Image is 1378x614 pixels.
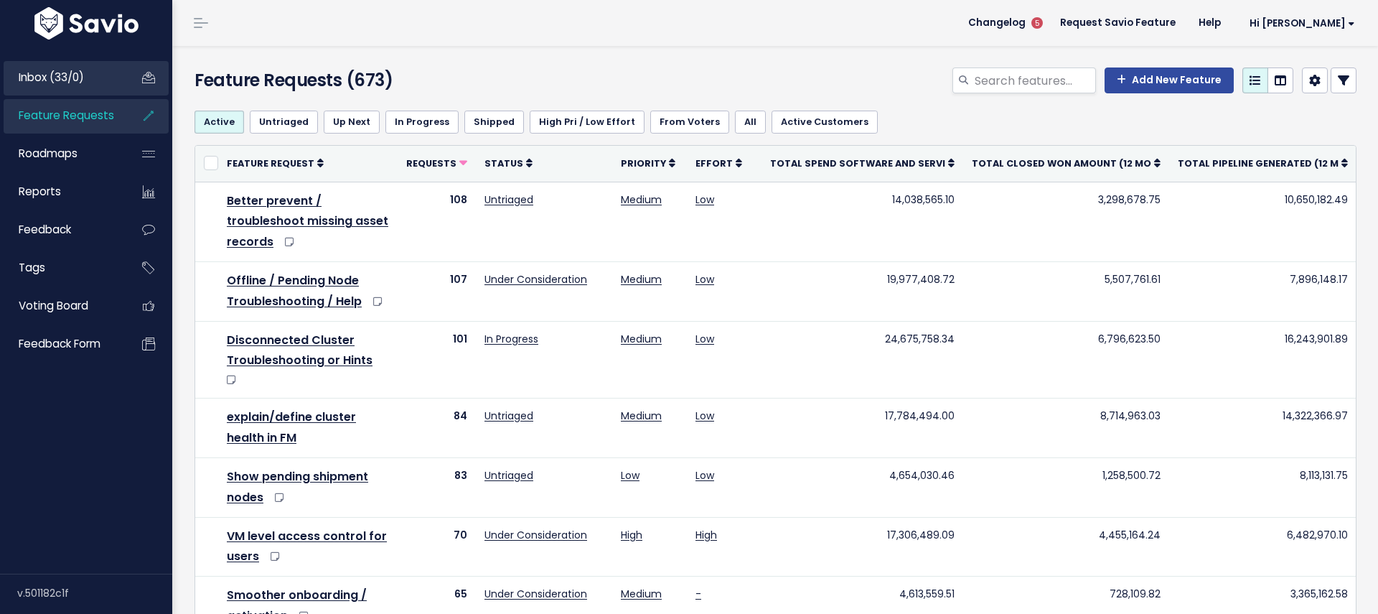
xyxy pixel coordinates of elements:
a: Roadmaps [4,137,119,170]
a: High [695,528,717,542]
a: Status [484,156,533,170]
td: 108 [398,182,476,261]
span: Tags [19,260,45,275]
td: 17,784,494.00 [761,399,963,458]
a: Show pending shipment nodes [227,468,368,506]
span: Priority [621,157,666,169]
td: 3,298,678.75 [963,182,1169,261]
a: High Pri / Low Effort [530,111,645,134]
a: explain/define cluster health in FM [227,409,356,446]
span: Effort [695,157,733,169]
td: 17,306,489.09 [761,517,963,577]
span: Requests [406,157,456,169]
a: Medium [621,587,662,601]
a: Untriaged [484,192,533,207]
input: Search features... [973,68,1096,93]
td: 5,507,761.61 [963,261,1169,321]
td: 6,482,970.10 [1169,517,1356,577]
span: Changelog [968,18,1026,28]
a: Low [695,332,714,346]
td: 4,455,164.24 [963,517,1169,577]
span: Total Pipeline Generated (12 M [1178,157,1339,169]
a: Feature Request [227,156,324,170]
a: Total Pipeline Generated (12 M [1178,156,1348,170]
a: Hi [PERSON_NAME] [1232,12,1367,34]
a: Medium [621,192,662,207]
a: In Progress [385,111,459,134]
a: Active [194,111,244,134]
img: logo-white.9d6f32f41409.svg [31,7,142,39]
a: Feature Requests [4,99,119,132]
a: Up Next [324,111,380,134]
td: 83 [398,457,476,517]
a: VM level access control for users [227,528,387,565]
a: Shipped [464,111,524,134]
span: Total Spend Software and Servi [770,157,945,169]
a: Feedback form [4,327,119,361]
span: Feature Requests [19,108,114,123]
span: Hi [PERSON_NAME] [1250,18,1355,29]
a: Help [1187,12,1232,34]
a: Active Customers [772,111,878,134]
a: Better prevent / troubleshoot missing asset records [227,192,388,251]
ul: Filter feature requests [194,111,1356,134]
a: Request Savio Feature [1049,12,1187,34]
td: 14,322,366.97 [1169,399,1356,458]
td: 8,113,131.75 [1169,457,1356,517]
a: All [735,111,766,134]
td: 107 [398,261,476,321]
a: Medium [621,409,662,423]
td: 6,796,623.50 [963,321,1169,399]
a: Disconnected Cluster Troubleshooting or Hints [227,332,372,369]
span: Voting Board [19,298,88,313]
span: Feature Request [227,157,314,169]
td: 14,038,565.10 [761,182,963,261]
td: 24,675,758.34 [761,321,963,399]
span: 5 [1031,17,1043,29]
a: Low [695,192,714,207]
a: Low [695,409,714,423]
td: 101 [398,321,476,399]
span: Total Closed Won Amount (12 mo [972,157,1151,169]
a: Medium [621,272,662,287]
td: 84 [398,399,476,458]
td: 8,714,963.03 [963,399,1169,458]
a: Total Closed Won Amount (12 mo [972,156,1161,170]
a: Inbox (33/0) [4,61,119,94]
a: Untriaged [484,409,533,423]
span: Roadmaps [19,146,78,161]
a: Effort [695,156,742,170]
span: Status [484,157,523,169]
span: Feedback [19,222,71,237]
td: 19,977,408.72 [761,261,963,321]
span: Inbox (33/0) [19,70,84,85]
a: Untriaged [250,111,318,134]
h4: Feature Requests (673) [194,68,568,93]
a: Low [695,468,714,483]
a: Under Consideration [484,272,587,287]
a: Requests [406,156,467,170]
a: Total Spend Software and Servi [770,156,955,170]
a: Add New Feature [1105,68,1234,93]
td: 1,258,500.72 [963,457,1169,517]
td: 70 [398,517,476,577]
td: 7,896,148.17 [1169,261,1356,321]
td: 16,243,901.89 [1169,321,1356,399]
a: Tags [4,251,119,284]
a: Reports [4,175,119,208]
a: Voting Board [4,289,119,322]
td: 4,654,030.46 [761,457,963,517]
td: 10,650,182.49 [1169,182,1356,261]
a: - [695,587,701,601]
a: Feedback [4,213,119,246]
a: Priority [621,156,675,170]
a: Low [621,468,639,483]
a: Offline / Pending Node Troubleshooting / Help [227,272,362,310]
a: Under Consideration [484,587,587,601]
span: Feedback form [19,336,100,351]
div: v.501182c1f [17,575,172,612]
a: High [621,528,642,542]
a: Under Consideration [484,528,587,542]
a: In Progress [484,332,538,346]
span: Reports [19,184,61,199]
